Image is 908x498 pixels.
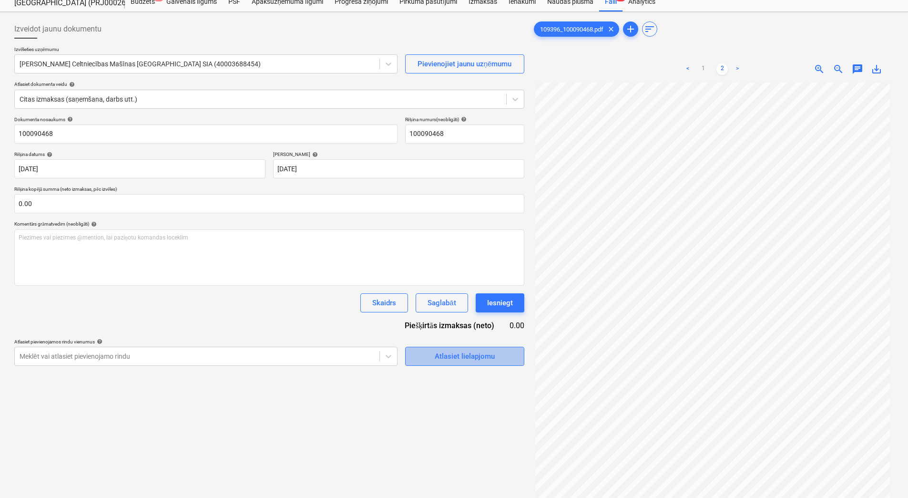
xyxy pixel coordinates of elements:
[697,63,709,75] a: Page 1
[405,124,524,144] input: Rēķina numurs
[682,63,694,75] a: Previous page
[14,46,398,54] p: Izvēlieties uzņēmumu
[625,23,636,35] span: add
[360,293,408,312] button: Skaidrs
[833,63,844,75] span: zoom_out
[65,116,73,122] span: help
[14,151,265,157] div: Rēķina datums
[14,159,265,178] input: Rēķina datums nav norādīts
[814,63,825,75] span: zoom_in
[14,23,102,35] span: Izveidot jaunu dokumentu
[397,320,509,331] div: Piešķirtās izmaksas (neto)
[67,82,75,87] span: help
[435,350,495,363] div: Atlasiet lielapjomu
[14,81,524,87] div: Atlasiet dokumenta veidu
[852,63,863,75] span: chat
[732,63,743,75] a: Next page
[14,221,524,227] div: Komentārs grāmatvedim (neobligāti)
[273,151,524,157] div: [PERSON_NAME]
[405,347,524,366] button: Atlasiet lielapjomu
[871,63,882,75] span: save_alt
[14,194,524,213] input: Rēķina kopējā summa (neto izmaksas, pēc izvēles)
[860,452,908,498] iframe: Chat Widget
[418,58,512,70] div: Pievienojiet jaunu uzņēmumu
[405,54,524,73] button: Pievienojiet jaunu uzņēmumu
[510,320,524,331] div: 0.00
[428,297,456,309] div: Saglabāt
[14,186,524,194] p: Rēķina kopējā summa (neto izmaksas, pēc izvēles)
[95,339,102,344] span: help
[459,116,467,122] span: help
[14,339,398,345] div: Atlasiet pievienojamos rindu vienumus
[605,23,617,35] span: clear
[534,21,619,37] div: 109396_100090468.pdf
[716,63,728,75] a: Page 2 is your current page
[487,297,513,309] div: Iesniegt
[405,116,524,123] div: Rēķina numurs (neobligāti)
[416,293,468,312] button: Saglabāt
[476,293,524,312] button: Iesniegt
[45,152,52,157] span: help
[14,116,398,123] div: Dokumenta nosaukums
[534,26,609,33] span: 109396_100090468.pdf
[310,152,318,157] span: help
[14,124,398,144] input: Dokumenta nosaukums
[644,23,655,35] span: sort
[372,297,396,309] div: Skaidrs
[273,159,524,178] input: Izpildes datums nav norādīts
[89,221,97,227] span: help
